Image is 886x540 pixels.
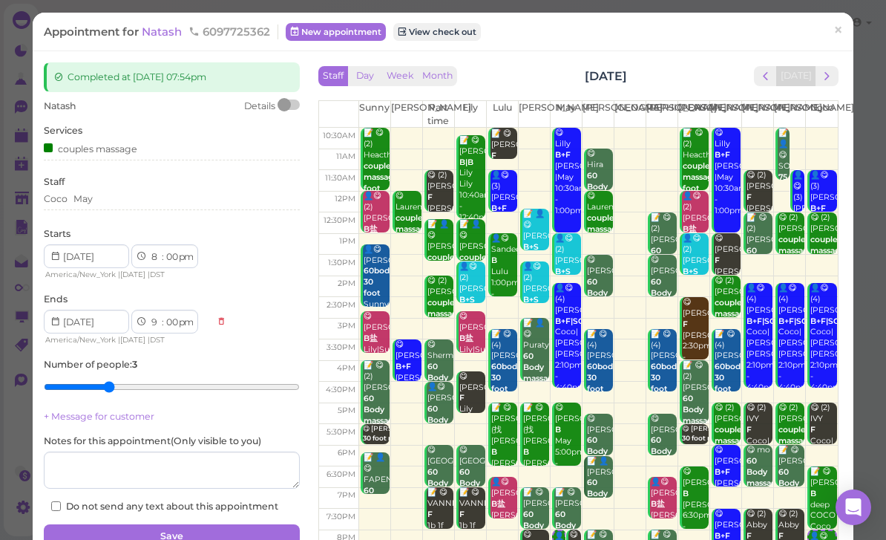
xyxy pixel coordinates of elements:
[651,246,686,278] b: 60 Body massage
[523,447,529,457] b: B
[364,334,378,343] b: B盐
[682,191,709,279] div: 👤😋 (2) [PERSON_NAME] [PERSON_NAME]|Sunny 12:00pm - 1:00pm
[714,329,741,506] div: 📝 😋 (4) [PERSON_NAME] [DEMOGRAPHIC_DATA] [PERSON_NAME] |[PERSON_NAME] |[PERSON_NAME]|[PERSON_NAME...
[490,129,517,217] div: 📝 😋 [PERSON_NAME] Lulu Lulu 10:15am - 11:15am
[651,499,665,509] b: B盐
[44,62,300,92] div: Completed at [DATE] 07:54pm
[459,295,475,305] b: B+S
[73,192,93,206] div: May
[427,362,462,394] b: 60 Body massage
[650,212,677,356] div: 📝 😋 (2) [PERSON_NAME] deep [PERSON_NAME] |[PERSON_NAME] 12:30pm - 1:30pm
[746,403,772,491] div: 😋 (2) IVY Coco|[PERSON_NAME] 5:00pm - 6:00pm
[522,403,549,513] div: 📝 😋 [PERSON_NAME](找[PERSON_NAME]) [PERSON_NAME] [PERSON_NAME]|Lulu 5:00pm - 6:30pm
[746,170,772,258] div: 😋 (2) [PERSON_NAME] [PERSON_NAME]|Part time 11:30am - 12:30pm
[746,425,752,435] b: F
[326,512,355,521] span: 7:30pm
[683,489,689,498] b: B
[459,219,485,352] div: 📝 👤😋 [PERSON_NAME] Couple's massage Lily|Part time 12:40pm - 1:40pm
[778,212,804,312] div: 😋 (2) [PERSON_NAME] Coco|[PERSON_NAME] 12:30pm - 1:30pm
[44,192,68,206] div: Coco
[587,171,622,203] b: 60 Body massage
[326,469,355,479] span: 6:30pm
[44,227,70,241] label: Starts
[325,173,355,183] span: 11:30am
[427,404,462,436] b: 60 Body massage
[51,501,61,511] input: Do not send any text about this appointment
[554,128,581,216] div: 😋 Lilly [PERSON_NAME] |May 10:30am - 1:00pm
[810,235,845,256] b: couples massage
[490,329,517,506] div: 📝 😋 (4) [PERSON_NAME] [DEMOGRAPHIC_DATA] [PERSON_NAME] |[PERSON_NAME] |[PERSON_NAME]|[PERSON_NAME...
[518,101,550,128] th: [PERSON_NAME]
[44,411,154,422] a: + Message for customer
[650,255,677,354] div: 😋 [PERSON_NAME] [PERSON_NAME] 1:30pm - 2:30pm
[816,66,839,86] button: next
[338,279,355,288] span: 2pm
[44,358,137,371] label: Number of people :
[459,393,465,403] b: F
[358,101,390,128] th: Sunny
[587,478,622,510] b: 60 Body massage
[683,224,697,234] b: B盐
[326,427,355,437] span: 5:30pm
[746,445,772,533] div: 😋 mo [PERSON_NAME] 6:00pm - 7:00pm
[491,256,497,265] b: B
[490,170,517,270] div: 👤😋 (3) [PERSON_NAME] Coco|Lulu|[PERSON_NAME] 11:30am - 12:30pm
[810,403,837,491] div: 😋 (2) IVY Coco|[PERSON_NAME] 5:00pm - 6:00pm
[51,500,278,513] label: Do not send any text about this appointment
[793,170,805,281] div: 👤😋 (3) [PERSON_NAME] Coco|Lulu|[PERSON_NAME] 11:30am - 12:30pm
[523,351,558,394] b: 60 Body massage |30Facial
[459,467,494,499] b: 60 Body massage
[363,128,390,261] div: 📝 😋 (2) Heacth 30B30Head [PERSON_NAME]|Sunny 10:30am - 12:00pm
[714,233,741,310] div: 😋 [PERSON_NAME] [PERSON_NAME] 1:00pm - 2:00pm
[44,435,261,448] label: Notes for this appointment ( Only visible to you )
[651,435,686,467] b: 60 Body massage
[810,170,837,270] div: 👤😋 (3) [PERSON_NAME] Coco|Lulu|[PERSON_NAME] 11:30am - 12:30pm
[646,101,678,128] th: [PERSON_NAME]
[427,192,433,202] b: F
[778,235,813,256] b: couples massage
[44,293,68,306] label: Ends
[491,151,496,160] b: F
[324,215,355,225] span: 12:30pm
[746,212,772,356] div: 📝 😋 (2) [PERSON_NAME] deep [PERSON_NAME] |[PERSON_NAME] 12:30pm - 1:30pm
[824,14,852,49] a: ×
[523,295,539,305] b: B+S
[338,448,355,458] span: 6pm
[555,267,571,276] b: B+S
[586,255,613,354] div: 😋 [PERSON_NAME] [PERSON_NAME] 1:30pm - 2:30pm
[427,253,462,273] b: couples massage
[714,445,741,522] div: 😋 [PERSON_NAME] [PERSON_NAME] 6:00pm - 7:00pm
[587,213,622,234] b: couples massage
[427,467,462,499] b: 60 Body massage
[776,66,816,86] button: [DATE]
[774,101,806,128] th: [PERSON_NAME]
[427,382,453,492] div: 👤😋 [PERSON_NAME] Part time 4:30pm - 5:30pm
[587,277,622,309] b: 60 Body massage
[651,362,681,394] b: 60body 30 foot
[459,334,473,343] b: B盐
[491,499,505,509] b: B盐
[746,192,752,202] b: F
[459,311,485,388] div: 😋 [PERSON_NAME] Lily|Sunny 2:50pm - 3:50pm
[682,360,709,515] div: 📝 😋 (2) [PERSON_NAME] [DEMOGRAPHIC_DATA] [PERSON_NAME]|Sunny 4:00pm - 5:30pm
[120,335,145,345] span: [DATE]
[683,161,729,204] b: couples massage|30 foot massage
[363,434,419,442] b: 30 foot massage
[778,467,813,499] b: 60 Body massage
[364,486,398,518] b: 60 Body massage
[286,23,386,41] a: New appointment
[396,213,430,234] b: couples massage
[45,335,116,345] span: America/New_York
[396,362,411,371] b: B+F
[44,100,76,111] span: Natash
[587,435,622,467] b: 60 Body massage
[746,456,781,488] b: 60 Body massage
[714,403,741,513] div: 😋 (2) [PERSON_NAME] [PERSON_NAME] |[PERSON_NAME] 5:00pm - 6:00pm
[554,283,581,394] div: 👤😋 (4) [PERSON_NAME] Coco|[PERSON_NAME]|May|[PERSON_NAME] 2:10pm - 4:40pm
[120,270,145,279] span: [DATE]
[323,131,355,140] span: 10:30am
[459,371,485,449] div: 😋 [PERSON_NAME] Lily 4:15pm - 5:15pm
[459,157,473,167] b: B|B
[363,244,390,344] div: 👤😋 [PERSON_NAME] Sunny 1:15pm - 2:45pm
[683,319,688,329] b: F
